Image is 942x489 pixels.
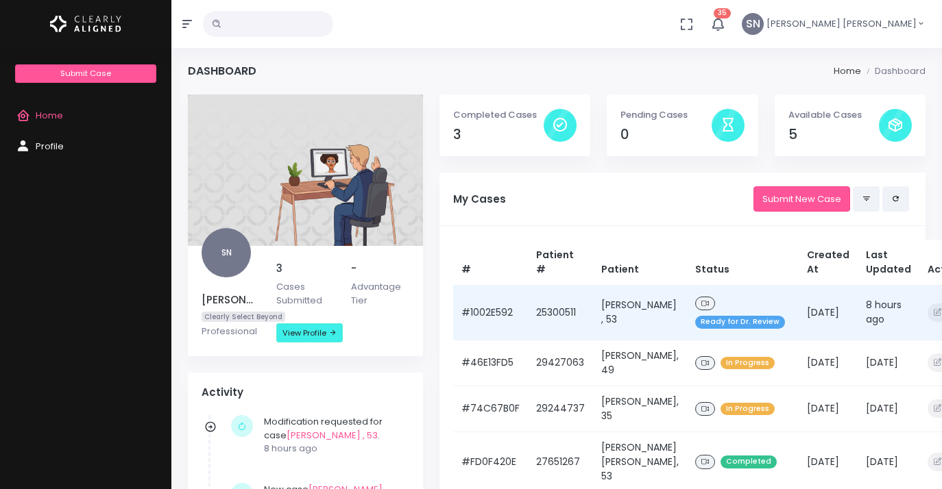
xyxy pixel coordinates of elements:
td: [DATE] [799,285,858,340]
td: 25300511 [528,285,593,340]
th: Patient # [528,240,593,286]
a: View Profile [276,323,343,342]
span: SN [742,13,764,35]
h5: My Cases [453,193,753,205]
span: SN [202,228,251,277]
td: #46E13FD5 [453,340,528,386]
p: 8 hours ago [264,442,402,455]
p: Pending Cases [620,108,711,122]
th: Status [687,240,799,286]
td: [PERSON_NAME], 35 [593,386,687,431]
span: [PERSON_NAME] [PERSON_NAME] [766,17,917,31]
td: [DATE] [799,340,858,386]
span: 35 [714,8,731,18]
h5: 3 [276,262,335,275]
div: Modification requested for case . [264,415,402,455]
td: [DATE] [858,386,919,431]
td: 29244737 [528,386,593,431]
a: Submit New Case [753,186,850,212]
h4: 3 [453,127,544,142]
img: Logo Horizontal [50,10,121,38]
th: Created At [799,240,858,286]
h4: 5 [788,127,879,142]
td: #1002E592 [453,285,528,340]
span: Home [36,109,63,122]
h5: [PERSON_NAME] [PERSON_NAME] [202,294,260,306]
span: Completed [721,455,777,468]
a: Submit Case [15,64,156,83]
a: [PERSON_NAME] , 53 [287,429,378,442]
p: Completed Cases [453,108,544,122]
span: Submit Case [60,68,111,79]
span: Ready for Dr. Review [695,316,785,329]
p: Available Cases [788,108,879,122]
li: Home [834,64,861,78]
th: Last Updated [858,240,919,286]
h4: Activity [202,386,409,399]
td: [PERSON_NAME], 49 [593,340,687,386]
p: Cases Submitted [276,280,335,307]
td: #74C67B0F [453,386,528,431]
td: 8 hours ago [858,285,919,340]
span: In Progress [721,357,775,370]
td: [PERSON_NAME] , 53 [593,285,687,340]
h4: Dashboard [188,64,256,77]
p: Advantage Tier [351,280,409,307]
h4: 0 [620,127,711,142]
td: [DATE] [858,340,919,386]
span: Profile [36,140,64,153]
h5: - [351,262,409,275]
span: In Progress [721,403,775,416]
p: Professional [202,325,260,338]
th: # [453,240,528,286]
li: Dashboard [861,64,926,78]
span: Clearly Select Beyond [202,312,285,322]
td: 29427063 [528,340,593,386]
th: Patient [593,240,687,286]
td: [DATE] [799,386,858,431]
